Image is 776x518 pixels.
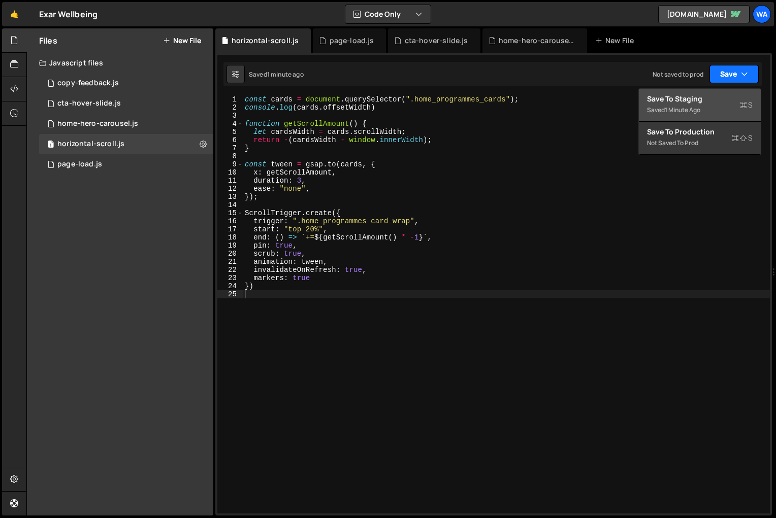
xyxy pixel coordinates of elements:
[217,282,243,290] div: 24
[217,160,243,168] div: 9
[639,89,761,122] button: Save to StagingS Saved1 minute ago
[217,177,243,185] div: 11
[57,79,119,88] div: copy-feedback.js
[217,250,243,258] div: 20
[217,274,243,282] div: 23
[39,35,57,46] h2: Files
[740,100,753,110] span: S
[665,106,700,114] div: 1 minute ago
[595,36,638,46] div: New File
[345,5,431,23] button: Code Only
[217,266,243,274] div: 22
[217,120,243,128] div: 4
[217,168,243,177] div: 10
[39,134,213,154] div: 16122/45071.js
[709,65,759,83] button: Save
[57,99,121,108] div: cta-hover-slide.js
[647,104,753,116] div: Saved
[232,36,299,46] div: horizontal-scroll.js
[217,201,243,209] div: 14
[217,217,243,225] div: 16
[39,154,213,175] div: 16122/44105.js
[57,140,124,149] div: horizontal-scroll.js
[217,136,243,144] div: 6
[647,137,753,149] div: Not saved to prod
[39,73,213,93] div: 16122/43314.js
[217,128,243,136] div: 5
[217,95,243,103] div: 1
[217,185,243,193] div: 12
[217,103,243,112] div: 2
[267,70,304,79] div: 1 minute ago
[57,119,138,128] div: home-hero-carousel.js
[499,36,575,46] div: home-hero-carousel.js
[2,2,27,26] a: 🤙
[405,36,468,46] div: cta-hover-slide.js
[653,70,703,79] div: Not saved to prod
[57,160,102,169] div: page-load.js
[217,290,243,298] div: 25
[39,114,213,134] div: 16122/43585.js
[217,152,243,160] div: 8
[163,37,201,45] button: New File
[647,127,753,137] div: Save to Production
[647,94,753,104] div: Save to Staging
[249,70,304,79] div: Saved
[658,5,750,23] a: [DOMAIN_NAME]
[217,225,243,233] div: 17
[753,5,771,23] a: wa
[217,193,243,201] div: 13
[48,141,54,149] span: 1
[217,258,243,266] div: 21
[217,209,243,217] div: 15
[330,36,374,46] div: page-load.js
[732,133,753,143] span: S
[217,144,243,152] div: 7
[217,241,243,250] div: 19
[217,233,243,241] div: 18
[39,8,98,20] div: Exar Wellbeing
[639,122,761,155] button: Save to ProductionS Not saved to prod
[217,112,243,120] div: 3
[39,93,213,114] div: 16122/44019.js
[27,53,213,73] div: Javascript files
